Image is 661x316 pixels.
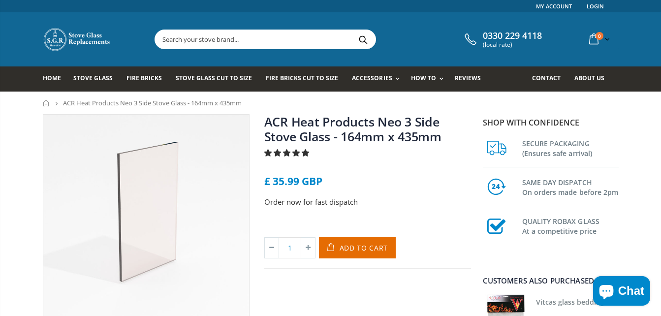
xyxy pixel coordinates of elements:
[585,30,612,49] a: 0
[264,196,471,208] p: Order now for fast dispatch
[462,31,542,48] a: 0330 229 4118 (local rate)
[411,74,436,82] span: How To
[596,32,603,40] span: 0
[264,174,322,188] span: £ 35.99 GBP
[574,66,612,92] a: About us
[340,243,388,253] span: Add to Cart
[126,66,169,92] a: Fire Bricks
[522,137,619,158] h3: SECURE PACKAGING (Ensures safe arrival)
[266,66,346,92] a: Fire Bricks Cut To Size
[73,66,120,92] a: Stove Glass
[155,30,486,49] input: Search your stove brand...
[63,98,242,107] span: ACR Heat Products Neo 3 Side Stove Glass - 164mm x 435mm
[43,66,68,92] a: Home
[264,148,311,158] span: 5.00 stars
[483,31,542,41] span: 0330 229 4118
[483,117,619,128] p: Shop with confidence
[411,66,448,92] a: How To
[266,74,338,82] span: Fire Bricks Cut To Size
[319,237,396,258] button: Add to Cart
[455,74,481,82] span: Reviews
[522,176,619,197] h3: SAME DAY DISPATCH On orders made before 2pm
[352,30,375,49] button: Search
[126,74,162,82] span: Fire Bricks
[532,74,561,82] span: Contact
[455,66,488,92] a: Reviews
[176,66,259,92] a: Stove Glass Cut To Size
[43,27,112,52] img: Stove Glass Replacement
[483,41,542,48] span: (local rate)
[43,74,61,82] span: Home
[522,215,619,236] h3: QUALITY ROBAX GLASS At a competitive price
[176,74,252,82] span: Stove Glass Cut To Size
[532,66,568,92] a: Contact
[43,100,50,106] a: Home
[574,74,604,82] span: About us
[483,277,619,284] div: Customers also purchased...
[352,74,392,82] span: Accessories
[590,276,653,308] inbox-online-store-chat: Shopify online store chat
[264,113,441,145] a: ACR Heat Products Neo 3 Side Stove Glass - 164mm x 435mm
[73,74,113,82] span: Stove Glass
[352,66,404,92] a: Accessories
